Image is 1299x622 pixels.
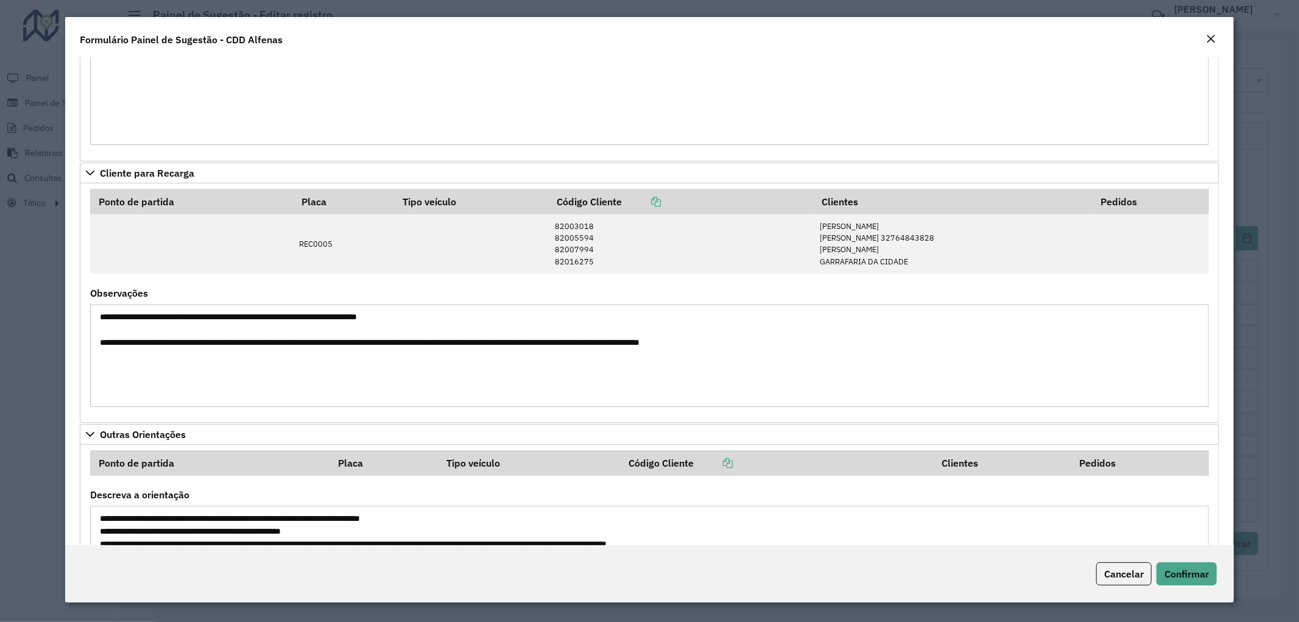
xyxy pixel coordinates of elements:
th: Código Cliente [548,189,813,214]
div: Cliente para Recarga [80,183,1220,423]
button: Close [1202,32,1219,48]
a: Copiar [622,196,661,208]
th: Clientes [933,450,1071,476]
button: Cancelar [1096,562,1152,585]
em: Fechar [1206,34,1216,44]
span: Outras Orientações [100,429,186,439]
th: Placa [330,450,438,476]
label: Descreva a orientação [90,487,189,502]
button: Confirmar [1156,562,1217,585]
th: Pedidos [1092,189,1209,214]
h4: Formulário Painel de Sugestão - CDD Alfenas [80,32,283,47]
th: Placa [293,189,395,214]
th: Código Cliente [620,450,933,476]
span: Cliente para Recarga [100,168,194,178]
td: REC0005 [293,214,395,274]
td: [PERSON_NAME] [PERSON_NAME] 32764843828 [PERSON_NAME] GARRAFARIA DA CIDADE [813,214,1092,274]
span: Cancelar [1104,568,1144,580]
label: Observações [90,286,148,300]
a: Copiar [694,457,733,469]
a: Outras Orientações [80,424,1220,445]
th: Ponto de partida [90,450,330,476]
th: Tipo veículo [438,450,620,476]
th: Tipo veículo [395,189,549,214]
a: Cliente para Recarga [80,163,1220,183]
th: Ponto de partida [90,189,293,214]
span: Confirmar [1164,568,1209,580]
th: Clientes [813,189,1092,214]
th: Pedidos [1071,450,1209,476]
td: 82003018 82005594 82007994 82016275 [548,214,813,274]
